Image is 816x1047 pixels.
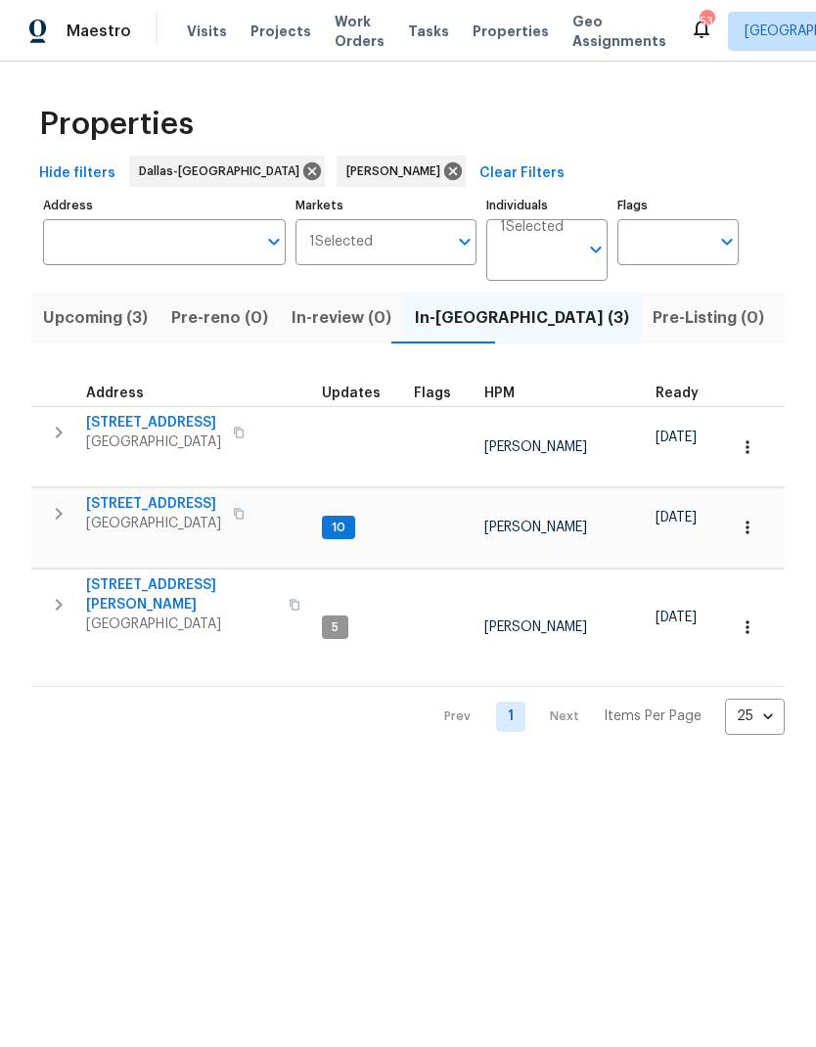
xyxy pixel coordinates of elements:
button: Open [713,228,741,255]
span: Visits [187,22,227,41]
label: Flags [617,200,739,211]
div: [PERSON_NAME] [337,156,466,187]
span: HPM [484,387,515,400]
span: [STREET_ADDRESS] [86,494,221,514]
div: Dallas-[GEOGRAPHIC_DATA] [129,156,325,187]
span: 1 Selected [500,219,564,236]
span: Upcoming (3) [43,304,148,332]
span: Properties [473,22,549,41]
span: In-[GEOGRAPHIC_DATA] (3) [415,304,629,332]
span: Pre-reno (0) [171,304,268,332]
span: [PERSON_NAME] [346,161,448,181]
span: Ready [656,387,699,400]
span: 10 [324,520,353,536]
span: Clear Filters [479,161,565,186]
span: Address [86,387,144,400]
label: Address [43,200,286,211]
span: [GEOGRAPHIC_DATA] [86,432,221,452]
span: [DATE] [656,431,697,444]
span: [DATE] [656,611,697,624]
button: Open [582,236,610,263]
button: Open [451,228,478,255]
div: Earliest renovation start date (first business day after COE or Checkout) [656,387,716,400]
span: [PERSON_NAME] [484,440,587,454]
span: [GEOGRAPHIC_DATA] [86,615,277,634]
span: Updates [322,387,381,400]
span: Flags [414,387,451,400]
span: Geo Assignments [572,12,666,51]
span: Maestro [67,22,131,41]
div: 25 [725,691,785,742]
span: 5 [324,619,346,636]
span: 1 Selected [309,234,373,250]
span: [PERSON_NAME] [484,521,587,534]
button: Clear Filters [472,156,572,192]
a: Goto page 1 [496,702,525,732]
span: Properties [39,114,194,134]
span: Dallas-[GEOGRAPHIC_DATA] [139,161,307,181]
span: Tasks [408,24,449,38]
span: [PERSON_NAME] [484,620,587,634]
button: Hide filters [31,156,123,192]
span: Pre-Listing (0) [653,304,764,332]
nav: Pagination Navigation [426,699,785,735]
div: 53 [700,12,713,31]
label: Individuals [486,200,608,211]
span: [DATE] [656,511,697,524]
span: In-review (0) [292,304,391,332]
p: Items Per Page [604,706,702,726]
label: Markets [295,200,477,211]
button: Open [260,228,288,255]
span: [STREET_ADDRESS] [86,413,221,432]
span: Work Orders [335,12,385,51]
span: Projects [250,22,311,41]
span: [GEOGRAPHIC_DATA] [86,514,221,533]
span: [STREET_ADDRESS][PERSON_NAME] [86,575,277,615]
span: Hide filters [39,161,115,186]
